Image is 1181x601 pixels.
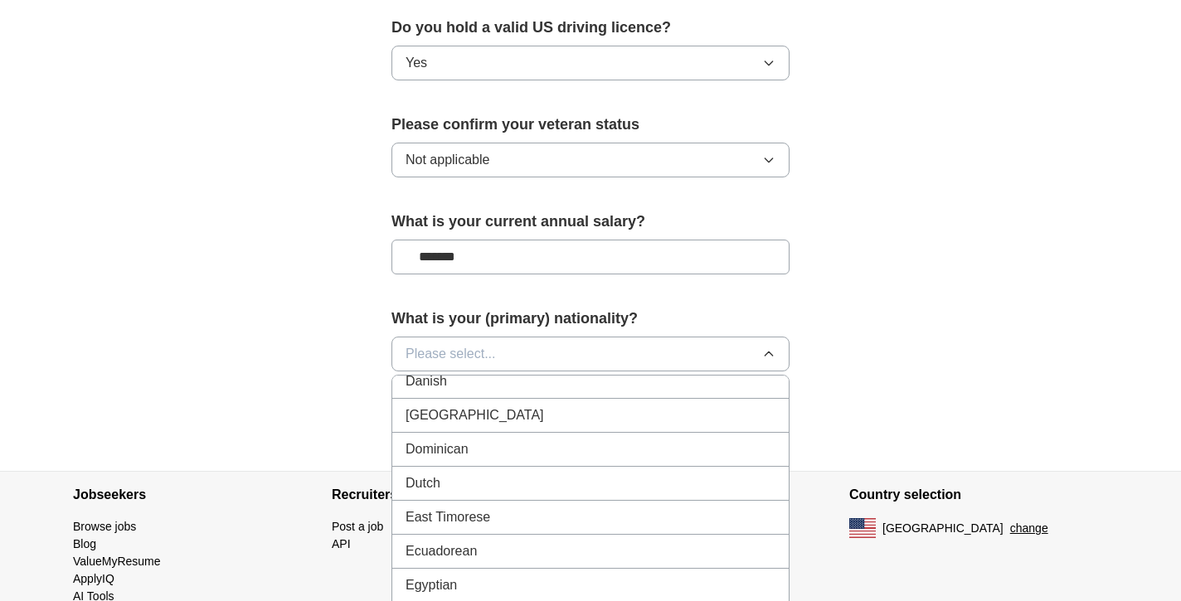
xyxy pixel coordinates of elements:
[391,17,790,39] label: Do you hold a valid US driving licence?
[73,537,96,550] a: Blog
[391,337,790,371] button: Please select...
[849,518,876,538] img: US flag
[849,472,1108,518] h4: Country selection
[882,520,1004,537] span: [GEOGRAPHIC_DATA]
[406,439,469,459] span: Dominican
[406,53,427,73] span: Yes
[332,537,351,550] a: API
[73,572,114,585] a: ApplyIQ
[406,405,544,425] span: [GEOGRAPHIC_DATA]
[406,507,490,527] span: East Timorese
[406,473,440,493] span: Dutch
[406,541,477,561] span: Ecuadorean
[406,150,489,170] span: Not applicable
[406,371,447,391] span: Danish
[332,520,383,533] a: Post a job
[406,344,496,364] span: Please select...
[1010,520,1048,537] button: change
[391,46,790,80] button: Yes
[391,114,790,136] label: Please confirm your veteran status
[73,555,161,568] a: ValueMyResume
[73,520,136,533] a: Browse jobs
[391,211,790,233] label: What is your current annual salary?
[391,143,790,177] button: Not applicable
[406,575,457,595] span: Egyptian
[391,308,790,330] label: What is your (primary) nationality?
